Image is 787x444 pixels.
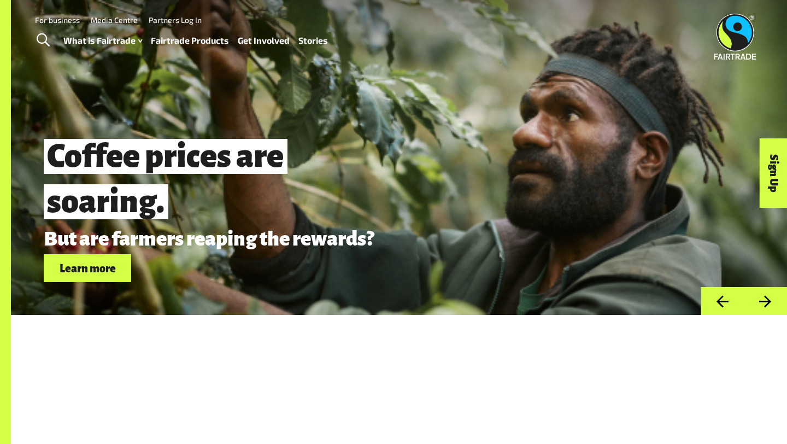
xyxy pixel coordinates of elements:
p: But are farmers reaping the rewards? [44,228,633,250]
a: Media Centre [91,15,138,25]
button: Next [744,287,787,315]
a: Toggle Search [30,27,56,54]
a: Partners Log In [149,15,202,25]
a: Get Involved [238,33,290,49]
button: Previous [701,287,744,315]
a: What is Fairtrade [63,33,142,49]
img: Fairtrade Australia New Zealand logo [714,14,756,60]
a: Stories [298,33,328,49]
a: Fairtrade Products [151,33,229,49]
a: Learn more [44,254,131,282]
a: For business [35,15,80,25]
span: Coffee prices are soaring. [44,139,287,219]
